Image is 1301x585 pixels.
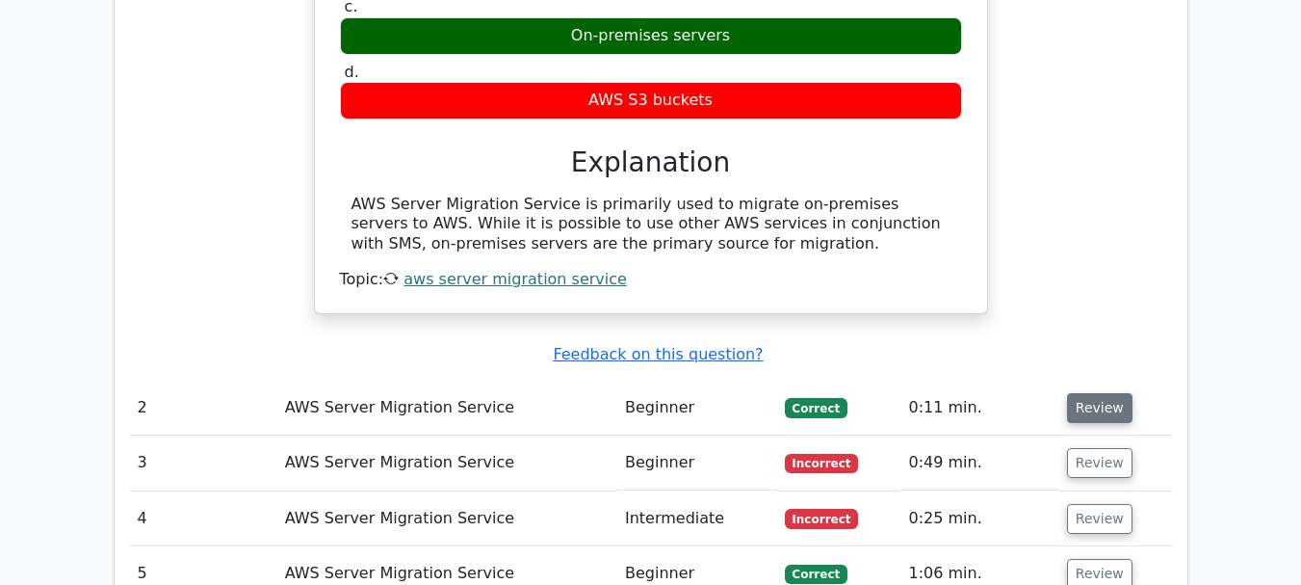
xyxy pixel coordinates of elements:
[617,381,777,436] td: Beginner
[340,82,962,120] div: AWS S3 buckets
[900,381,1058,436] td: 0:11 min.
[1067,393,1132,423] button: Review
[553,345,763,363] a: Feedback on this question?
[130,381,277,436] td: 2
[900,492,1058,546] td: 0:25 min.
[345,63,359,81] span: d.
[785,565,847,584] span: Correct
[130,436,277,491] td: 3
[785,454,859,473] span: Incorrect
[351,146,950,179] h3: Explanation
[130,492,277,546] td: 4
[900,436,1058,491] td: 0:49 min.
[340,270,962,290] div: Topic:
[351,195,950,254] div: AWS Server Migration Service is primarily used to migrate on-premises servers to AWS. While it is...
[1067,448,1132,478] button: Review
[277,492,617,546] td: AWS Server Migration Service
[340,17,962,55] div: On-premises servers
[277,381,617,436] td: AWS Server Migration Service
[277,436,617,491] td: AWS Server Migration Service
[403,270,627,288] a: aws server migration service
[785,398,847,417] span: Correct
[617,436,777,491] td: Beginner
[617,492,777,546] td: Intermediate
[785,509,859,528] span: Incorrect
[1067,504,1132,534] button: Review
